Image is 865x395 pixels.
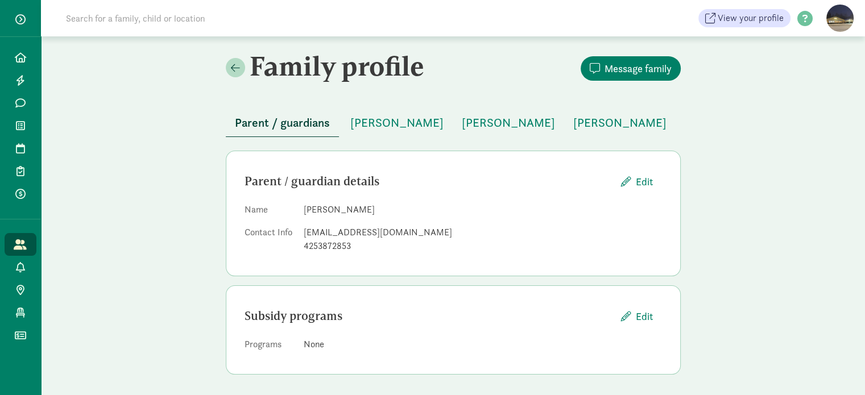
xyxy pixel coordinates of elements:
[453,117,564,130] a: [PERSON_NAME]
[59,7,378,30] input: Search for a family, child or location
[453,109,564,136] button: [PERSON_NAME]
[718,11,784,25] span: View your profile
[245,307,612,325] div: Subsidy programs
[564,117,676,130] a: [PERSON_NAME]
[304,338,662,351] div: None
[350,114,444,132] span: [PERSON_NAME]
[304,226,662,239] div: [EMAIL_ADDRESS][DOMAIN_NAME]
[304,203,662,217] dd: [PERSON_NAME]
[304,239,662,253] div: 4253872853
[636,309,653,324] span: Edit
[341,117,453,130] a: [PERSON_NAME]
[341,109,453,136] button: [PERSON_NAME]
[698,9,790,27] a: View your profile
[612,169,662,194] button: Edit
[462,114,555,132] span: [PERSON_NAME]
[245,338,295,356] dt: Programs
[636,174,653,189] span: Edit
[612,304,662,329] button: Edit
[808,340,865,395] iframe: Chat Widget
[226,50,451,82] h2: Family profile
[226,109,339,137] button: Parent / guardians
[564,109,676,136] button: [PERSON_NAME]
[581,56,681,81] button: Message family
[245,226,295,257] dt: Contact Info
[605,61,672,76] span: Message family
[226,117,339,130] a: Parent / guardians
[245,172,612,190] div: Parent / guardian details
[573,114,667,132] span: [PERSON_NAME]
[235,114,330,132] span: Parent / guardians
[245,203,295,221] dt: Name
